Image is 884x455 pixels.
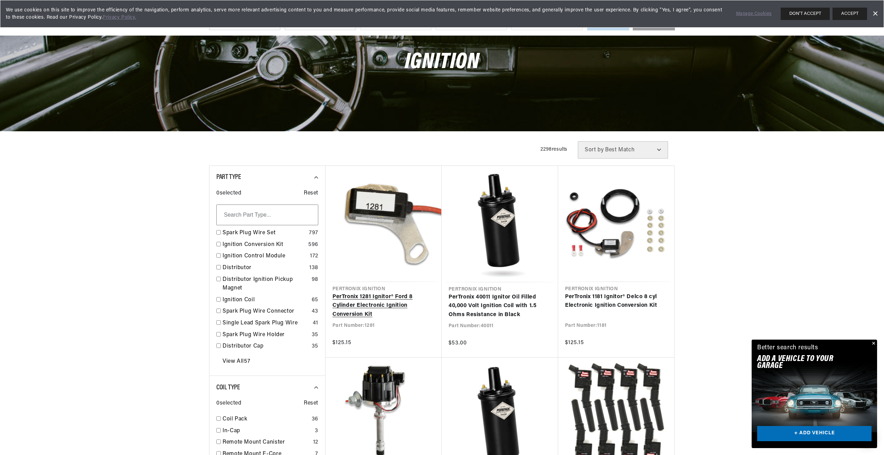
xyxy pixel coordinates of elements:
[308,240,318,249] div: 596
[223,307,309,316] a: Spark Plug Wire Connector
[312,415,318,424] div: 36
[223,229,306,238] a: Spark Plug Wire Set
[312,275,318,284] div: 98
[736,10,772,18] a: Manage Cookies
[304,189,318,198] span: Reset
[870,9,880,19] a: Dismiss Banner
[757,426,872,442] a: + ADD VEHICLE
[312,342,318,351] div: 35
[312,331,318,340] div: 35
[309,229,318,238] div: 797
[103,15,136,20] a: Privacy Policy.
[312,307,318,316] div: 43
[313,319,318,328] div: 41
[312,296,318,305] div: 65
[223,357,250,366] a: View All 57
[223,240,305,249] a: Ignition Conversion Kit
[315,427,318,436] div: 3
[223,296,309,305] a: Ignition Coil
[585,147,604,153] span: Sort by
[223,252,307,261] a: Ignition Control Module
[869,340,877,348] button: Close
[332,293,435,319] a: PerTronix 1281 Ignitor® Ford 8 Cylinder Electronic Ignition Conversion Kit
[405,51,480,74] span: Ignition
[310,252,318,261] div: 172
[216,189,241,198] span: 0 selected
[313,438,318,447] div: 12
[216,384,240,391] span: Coil Type
[565,293,667,310] a: PerTronix 1181 Ignitor® Delco 8 cyl Electronic Ignition Conversion Kit
[309,264,318,273] div: 138
[223,275,309,293] a: Distributor Ignition Pickup Magnet
[833,8,867,20] button: ACCEPT
[223,415,309,424] a: Coil Pack
[223,438,310,447] a: Remote Mount Canister
[304,399,318,408] span: Reset
[449,293,551,320] a: PerTronix 40011 Ignitor Oil Filled 40,000 Volt Ignition Coil with 1.5 Ohms Resistance in Black
[216,205,318,225] input: Search Part Type...
[578,141,668,159] select: Sort by
[757,356,854,370] h2: Add A VEHICLE to your garage
[223,319,310,328] a: Single Lead Spark Plug Wire
[216,174,241,181] span: Part Type
[757,343,818,353] div: Better search results
[6,7,726,21] span: We use cookies on this site to improve the efficiency of the navigation, perform analytics, serve...
[781,8,830,20] button: DON'T ACCEPT
[540,147,567,152] span: 2298 results
[223,264,307,273] a: Distributor
[216,399,241,408] span: 0 selected
[223,331,309,340] a: Spark Plug Wire Holder
[223,427,312,436] a: In-Cap
[223,342,309,351] a: Distributor Cap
